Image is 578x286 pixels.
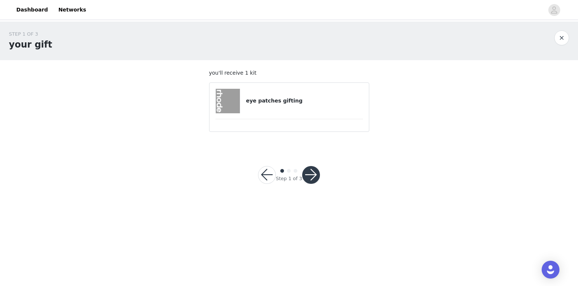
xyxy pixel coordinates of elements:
[9,30,52,38] div: STEP 1 OF 3
[209,69,369,77] p: you'll receive 1 kit
[216,89,240,113] img: eye patches gifting
[12,1,52,18] a: Dashboard
[551,4,558,16] div: avatar
[9,38,52,51] h1: your gift
[276,175,302,182] div: Step 1 of 3
[246,97,363,105] h4: eye patches gifting
[542,261,559,279] div: Open Intercom Messenger
[54,1,90,18] a: Networks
